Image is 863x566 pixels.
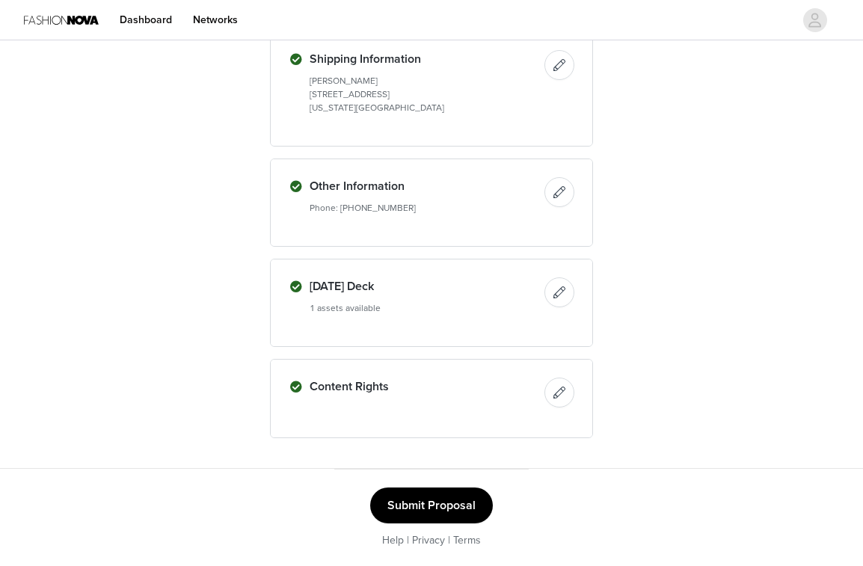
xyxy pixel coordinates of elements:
[310,301,538,315] h5: 1 assets available
[184,3,247,37] a: Networks
[382,534,404,547] a: Help
[270,359,593,438] div: Content Rights
[270,159,593,247] div: Other Information
[310,50,538,68] h4: Shipping Information
[412,534,445,547] a: Privacy
[270,31,593,147] div: Shipping Information
[310,277,538,295] h4: [DATE] Deck
[310,201,538,215] h5: Phone: [PHONE_NUMBER]
[24,3,99,37] img: Fashion Nova Logo
[310,177,538,195] h4: Other Information
[370,487,493,523] button: Submit Proposal
[808,8,822,32] div: avatar
[270,259,593,347] div: Halloween Deck
[453,534,481,547] a: Terms
[310,74,538,114] h5: [PERSON_NAME] [STREET_ADDRESS] [US_STATE][GEOGRAPHIC_DATA]
[448,534,450,547] span: |
[310,378,538,396] h4: Content Rights
[111,3,181,37] a: Dashboard
[407,534,409,547] span: |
